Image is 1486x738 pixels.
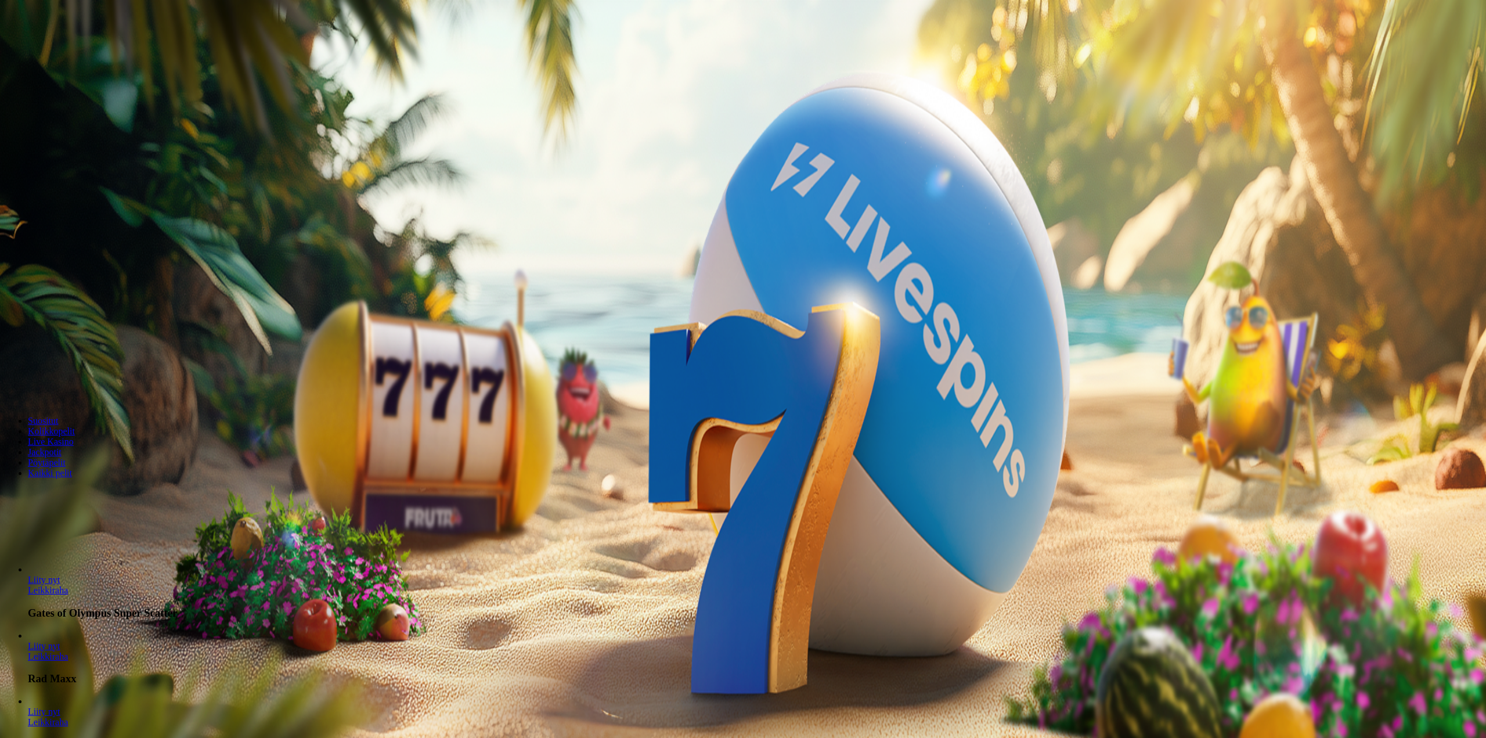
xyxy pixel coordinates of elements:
[28,458,66,467] a: Pöytäpelit
[28,426,75,436] a: Kolikkopelit
[28,707,60,717] span: Liity nyt
[28,564,1481,620] article: Gates of Olympus Super Scatter
[28,707,60,717] a: Cherry Pop
[28,416,58,426] a: Suositut
[28,717,68,727] a: Cherry Pop
[5,396,1481,478] nav: Lobby
[28,585,68,595] a: Gates of Olympus Super Scatter
[28,641,60,651] span: Liity nyt
[28,468,72,478] a: Kaikki pelit
[28,641,60,651] a: Rad Maxx
[28,672,1481,685] h3: Rad Maxx
[5,396,1481,500] header: Lobby
[28,447,62,457] a: Jackpotit
[28,575,60,585] a: Gates of Olympus Super Scatter
[28,651,68,661] a: Rad Maxx
[28,607,1481,620] h3: Gates of Olympus Super Scatter
[28,631,1481,686] article: Rad Maxx
[28,437,74,447] a: Live Kasino
[28,575,60,585] span: Liity nyt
